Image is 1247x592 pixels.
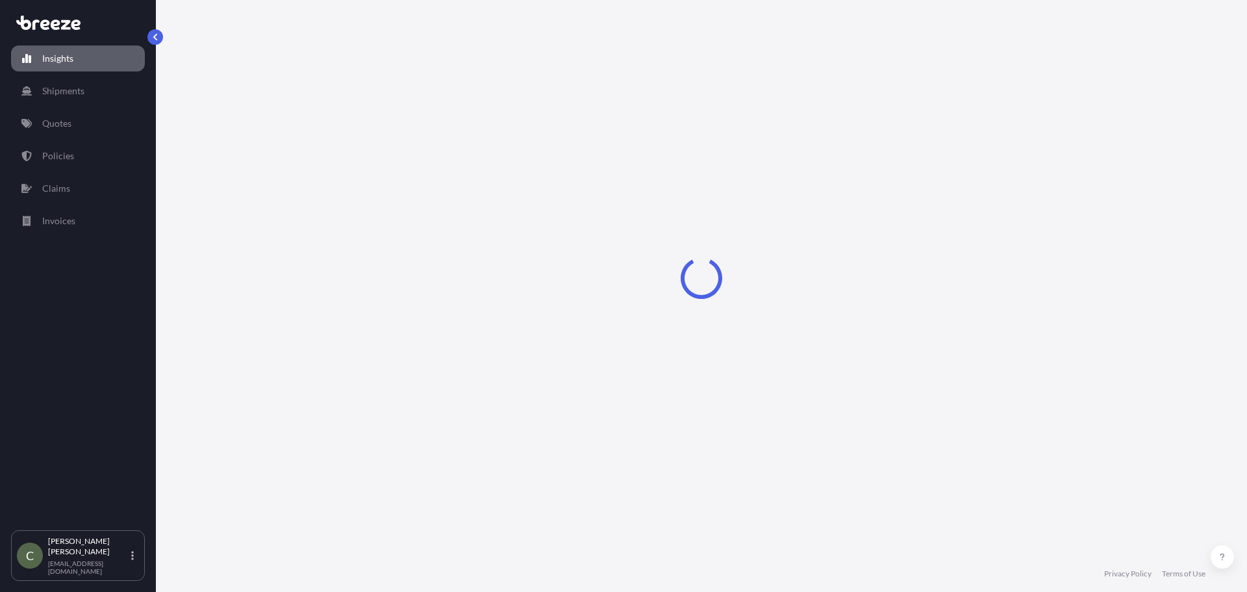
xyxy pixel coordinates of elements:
a: Quotes [11,110,145,136]
a: Privacy Policy [1104,569,1152,579]
p: Insights [42,52,73,65]
span: C [26,549,34,562]
p: Invoices [42,214,75,227]
p: [EMAIL_ADDRESS][DOMAIN_NAME] [48,560,129,575]
p: Shipments [42,84,84,97]
a: Claims [11,175,145,201]
p: [PERSON_NAME] [PERSON_NAME] [48,536,129,557]
a: Shipments [11,78,145,104]
p: Quotes [42,117,71,130]
a: Terms of Use [1162,569,1205,579]
a: Insights [11,45,145,71]
a: Policies [11,143,145,169]
a: Invoices [11,208,145,234]
p: Claims [42,182,70,195]
p: Policies [42,149,74,162]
